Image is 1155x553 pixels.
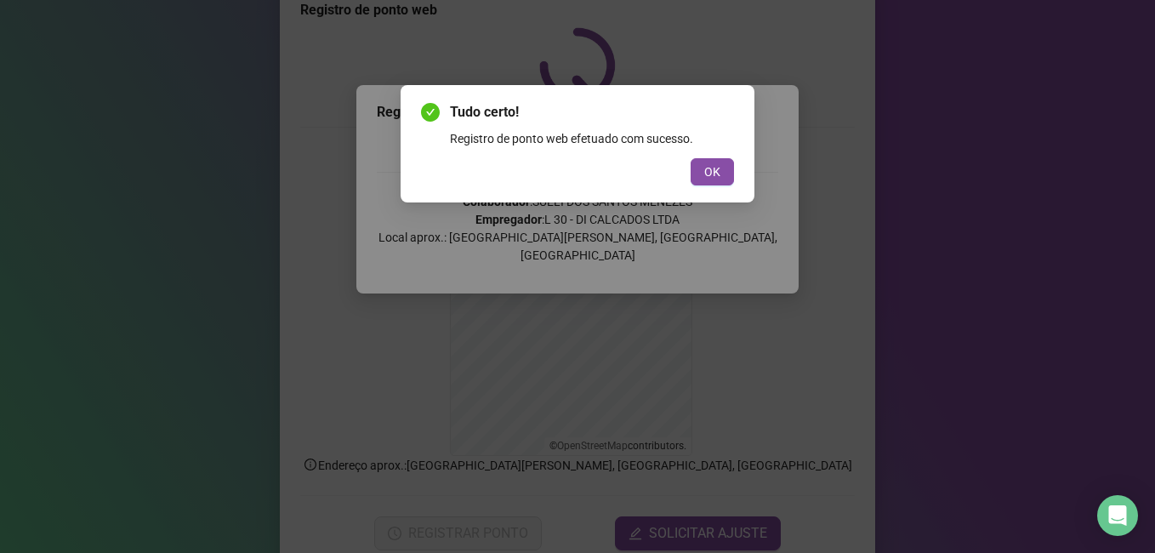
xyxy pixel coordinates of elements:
div: Open Intercom Messenger [1097,495,1138,536]
div: Registro de ponto web efetuado com sucesso. [450,129,734,148]
span: check-circle [421,103,440,122]
span: OK [704,162,720,181]
span: Tudo certo! [450,102,734,123]
button: OK [691,158,734,185]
